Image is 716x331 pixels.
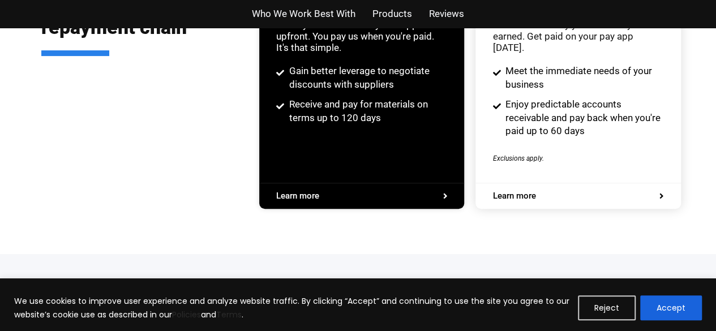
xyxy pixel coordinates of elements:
a: Policies [172,309,201,320]
span: Meet the immediate needs of your business [503,65,664,92]
button: Reject [578,295,636,320]
a: Learn more [276,192,447,200]
a: Reviews [429,6,464,22]
p: We use cookies to improve user experience and analyze website traffic. By clicking “Accept” and c... [14,294,569,321]
a: Terms [216,309,242,320]
a: Learn more [492,192,663,200]
span: Gain better leverage to negotiate discounts with suppliers [286,65,448,92]
span: Learn more [276,192,319,200]
a: Who We Work Best With [252,6,355,22]
button: Accept [640,295,702,320]
span: Enjoy predictable accounts receivable and pay back when you're paid up to 60 days [503,98,664,138]
span: Receive and pay for materials on terms up to 120 days [286,98,448,125]
span: Learn more [492,192,535,200]
div: We buy materials from your supplier upfront. You pay us when you're paid. It's that simple. [276,19,447,53]
span: Exclusions apply. [492,154,543,162]
a: Products [372,6,412,22]
div: Unlock the money you've already earned. Get paid on your pay app [DATE]. [492,19,663,53]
